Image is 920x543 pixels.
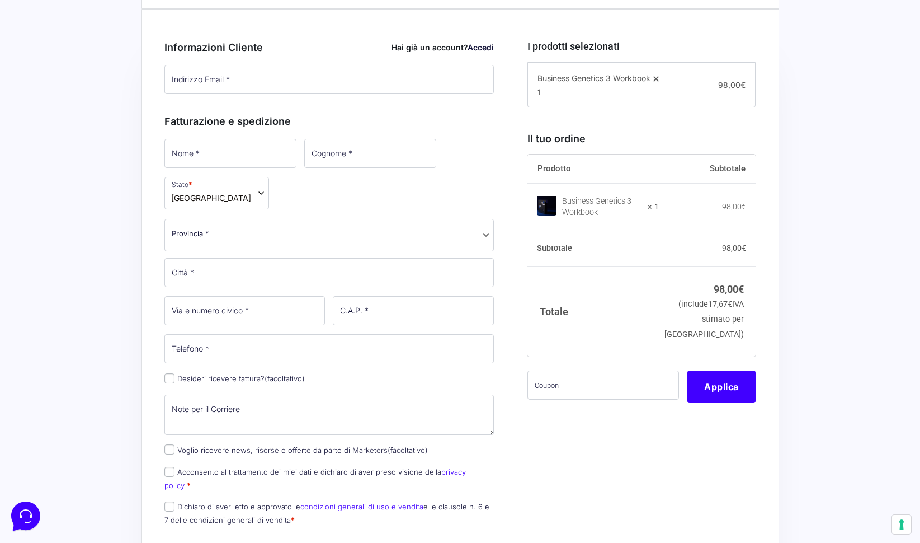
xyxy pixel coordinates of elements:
span: (facoltativo) [265,374,305,383]
input: Telefono * [164,334,494,363]
input: Coupon [527,371,679,400]
input: Cerca un articolo... [25,163,183,174]
button: Applica [687,371,756,403]
label: Desideri ricevere fattura? [164,374,305,383]
input: Desideri ricevere fattura?(facoltativo) [164,373,174,383]
a: Accedi [468,43,494,52]
span: Italia [171,192,251,204]
th: Totale [527,266,659,357]
button: Messaggi [78,359,147,385]
input: Città * [164,258,494,287]
span: € [742,202,746,211]
h3: I prodotti selezionati [527,39,756,54]
small: (include IVA stimato per [GEOGRAPHIC_DATA]) [664,299,744,339]
button: Le tue preferenze relative al consenso per le tecnologie di tracciamento [892,515,911,534]
bdi: 98,00 [722,202,746,211]
h2: Ciao da Marketers 👋 [9,9,188,27]
p: Home [34,375,53,385]
div: Business Genetics 3 Workbook [562,196,640,218]
div: Hai già un account? [391,41,494,53]
span: 17,67 [708,299,732,309]
input: Via e numero civico * [164,296,325,325]
h3: Informazioni Cliente [164,40,494,55]
button: Inizia una conversazione [18,94,206,116]
th: Subtotale [527,231,659,266]
span: (facoltativo) [388,446,428,455]
label: Voglio ricevere news, risorse e offerte da parte di Marketers [164,446,428,455]
input: Indirizzo Email * [164,65,494,94]
span: Le tue conversazioni [18,45,95,54]
span: 98,00 [718,80,746,90]
img: dark [36,63,58,85]
input: Dichiaro di aver letto e approvato lecondizioni generali di uso e venditae le clausole n. 6 e 7 d... [164,502,174,512]
button: Home [9,359,78,385]
span: Business Genetics 3 Workbook [537,73,650,83]
a: Apri Centro Assistenza [119,139,206,148]
strong: × 1 [648,202,659,213]
span: Provincia [164,219,494,251]
img: dark [54,63,76,85]
h3: Fatturazione e spedizione [164,114,494,129]
bdi: 98,00 [722,244,746,252]
span: € [738,283,744,295]
input: Acconsento al trattamento dei miei dati e dichiaro di aver preso visione dellaprivacy policy [164,467,174,477]
bdi: 98,00 [714,283,744,295]
input: Voglio ricevere news, risorse e offerte da parte di Marketers(facoltativo) [164,444,174,455]
a: privacy policy [164,467,466,489]
span: € [728,299,732,309]
span: Stato [164,177,269,209]
span: Provincia * [172,228,209,240]
input: Nome * [164,139,296,168]
span: € [740,80,746,90]
span: € [742,244,746,252]
span: Inizia una conversazione [73,101,165,110]
a: condizioni generali di uso e vendita [300,502,423,511]
label: Acconsento al trattamento dei miei dati e dichiaro di aver preso visione della [164,467,466,489]
span: 1 [537,87,541,97]
p: Messaggi [97,375,127,385]
span: Trova una risposta [18,139,87,148]
img: dark [18,63,40,85]
input: C.A.P. * [333,296,494,325]
img: Business Genetics 3 Workbook [537,196,556,216]
th: Prodotto [527,155,659,184]
button: Aiuto [146,359,215,385]
input: Cognome * [304,139,436,168]
th: Subtotale [659,155,756,184]
iframe: Customerly Messenger Launcher [9,499,43,533]
label: Dichiaro di aver letto e approvato le e le clausole n. 6 e 7 delle condizioni generali di vendita [164,502,489,524]
h3: Il tuo ordine [527,131,756,146]
p: Aiuto [172,375,188,385]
